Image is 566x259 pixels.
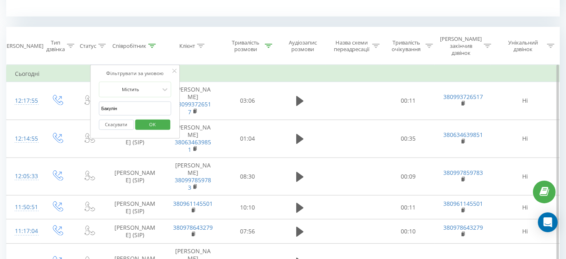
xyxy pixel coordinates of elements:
[221,195,274,219] td: 10:10
[221,82,274,120] td: 03:06
[15,168,33,184] div: 12:05:33
[443,200,483,207] a: 380961145501
[491,158,559,195] td: Ні
[381,195,435,219] td: 00:11
[2,42,43,49] div: [PERSON_NAME]
[221,219,274,243] td: 07:56
[15,199,33,215] div: 11:50:51
[221,120,274,158] td: 01:04
[141,118,164,131] span: OK
[173,224,213,231] a: 380978643279
[165,158,221,195] td: [PERSON_NAME]
[228,39,263,53] div: Тривалість розмови
[15,223,33,239] div: 11:17:04
[179,42,195,49] div: Клієнт
[112,42,146,49] div: Співробітник
[491,120,559,158] td: Ні
[99,69,171,78] div: Фільтрувати за умовою
[175,100,211,115] a: 380993726517
[381,82,435,120] td: 00:11
[15,93,33,109] div: 12:17:55
[381,158,435,195] td: 00:09
[282,39,324,53] div: Аудіозапис розмови
[165,120,221,158] td: [PERSON_NAME]
[221,158,274,195] td: 08:30
[381,219,435,243] td: 00:10
[173,200,213,207] a: 380961145501
[381,120,435,158] td: 00:35
[99,120,134,130] button: Скасувати
[501,39,545,53] div: Унікальний дзвінок
[443,169,483,177] a: 380997859783
[105,158,165,195] td: [PERSON_NAME] (SIP)
[175,176,211,191] a: 380997859783
[440,35,482,57] div: [PERSON_NAME] закінчив дзвінок
[165,82,221,120] td: [PERSON_NAME]
[175,138,211,153] a: 380634639851
[80,42,96,49] div: Статус
[333,39,370,53] div: Назва схеми переадресації
[491,82,559,120] td: Ні
[135,120,170,130] button: OK
[443,93,483,101] a: 380993726517
[15,131,33,147] div: 12:14:55
[389,39,423,53] div: Тривалість очікування
[7,66,560,82] td: Сьогодні
[443,224,483,231] a: 380978643279
[538,212,558,232] div: Open Intercom Messenger
[46,39,65,53] div: Тип дзвінка
[443,131,483,139] a: 380634639851
[491,195,559,219] td: Ні
[99,101,171,116] input: Введіть значення
[105,195,165,219] td: [PERSON_NAME] (SIP)
[105,219,165,243] td: [PERSON_NAME] (SIP)
[491,219,559,243] td: Ні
